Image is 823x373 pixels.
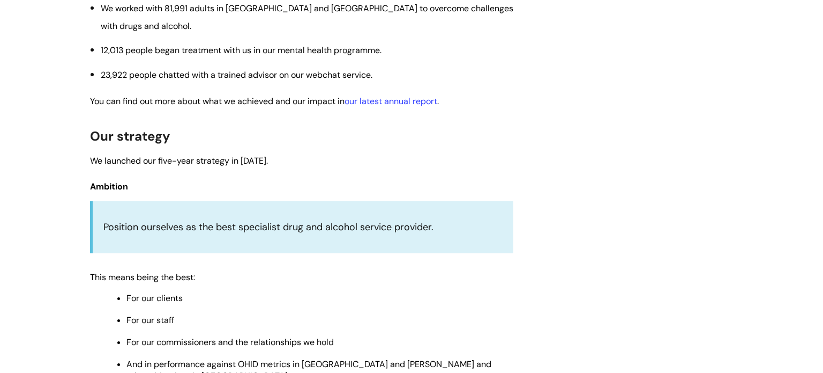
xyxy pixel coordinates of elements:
[126,292,183,304] span: For our clients
[101,3,513,31] span: We worked with 81,991 adults in [GEOGRAPHIC_DATA] and [GEOGRAPHIC_DATA] to overcome challenges wi...
[90,181,128,192] span: Ambition
[126,315,174,326] span: For our staff
[345,96,437,107] a: our latest annual report
[103,218,503,236] p: Position ourselves as the best specialist drug and alcohol service provider.
[90,96,439,107] span: You can find out more about what we achieved and our impact in .
[126,337,334,348] span: For our commissioners and the relationships we hold
[90,155,268,166] span: We launched our five-year strategy in [DATE].
[101,69,372,81] span: 23,922 people chatted with a trained advisor on our webchat service.
[101,45,381,56] span: 12,013 people began treatment with us in our mental health programme.
[90,272,195,283] span: This means being the best:
[90,128,170,144] span: Our strategy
